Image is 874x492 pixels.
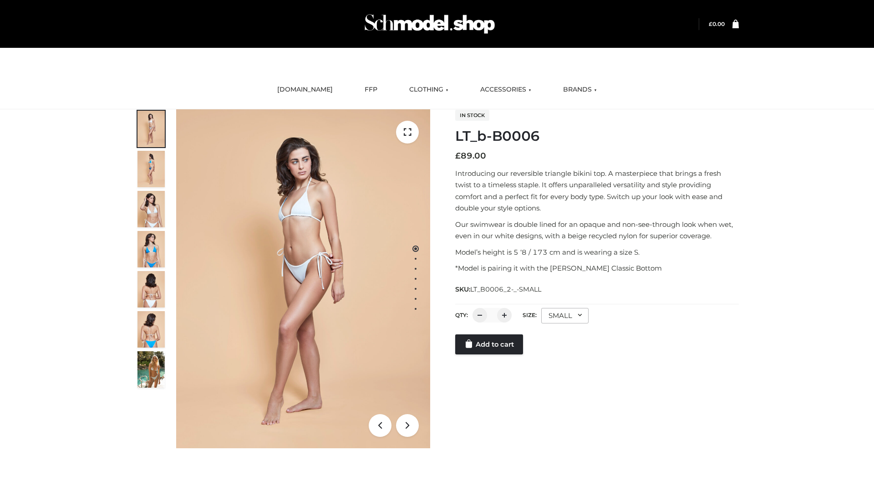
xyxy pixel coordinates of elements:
h1: LT_b-B0006 [455,128,739,144]
p: Introducing our reversible triangle bikini top. A masterpiece that brings a fresh twist to a time... [455,168,739,214]
span: SKU: [455,284,542,295]
img: ArielClassicBikiniTop_CloudNine_AzureSky_OW114ECO_4-scaled.jpg [137,231,165,267]
a: FFP [358,80,384,100]
img: Schmodel Admin 964 [361,6,498,42]
a: CLOTHING [402,80,455,100]
bdi: 89.00 [455,151,486,161]
a: Add to cart [455,334,523,354]
img: ArielClassicBikiniTop_CloudNine_AzureSky_OW114ECO_8-scaled.jpg [137,311,165,348]
img: ArielClassicBikiniTop_CloudNine_AzureSky_OW114ECO_1-scaled.jpg [137,111,165,147]
img: ArielClassicBikiniTop_CloudNine_AzureSky_OW114ECO_1 [176,109,430,448]
img: ArielClassicBikiniTop_CloudNine_AzureSky_OW114ECO_2-scaled.jpg [137,151,165,187]
p: Our swimwear is double lined for an opaque and non-see-through look when wet, even in our white d... [455,219,739,242]
a: BRANDS [556,80,604,100]
a: £0.00 [709,20,725,27]
span: £ [455,151,461,161]
a: [DOMAIN_NAME] [270,80,340,100]
span: £ [709,20,712,27]
span: In stock [455,110,489,121]
a: ACCESSORIES [473,80,538,100]
label: Size: [523,312,537,318]
img: ArielClassicBikiniTop_CloudNine_AzureSky_OW114ECO_7-scaled.jpg [137,271,165,307]
div: SMALL [541,308,589,323]
p: *Model is pairing it with the [PERSON_NAME] Classic Bottom [455,262,739,274]
bdi: 0.00 [709,20,725,27]
img: Arieltop_CloudNine_AzureSky2.jpg [137,351,165,388]
img: ArielClassicBikiniTop_CloudNine_AzureSky_OW114ECO_3-scaled.jpg [137,191,165,227]
p: Model’s height is 5 ‘8 / 173 cm and is wearing a size S. [455,246,739,258]
span: LT_B0006_2-_-SMALL [470,285,541,293]
label: QTY: [455,312,468,318]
